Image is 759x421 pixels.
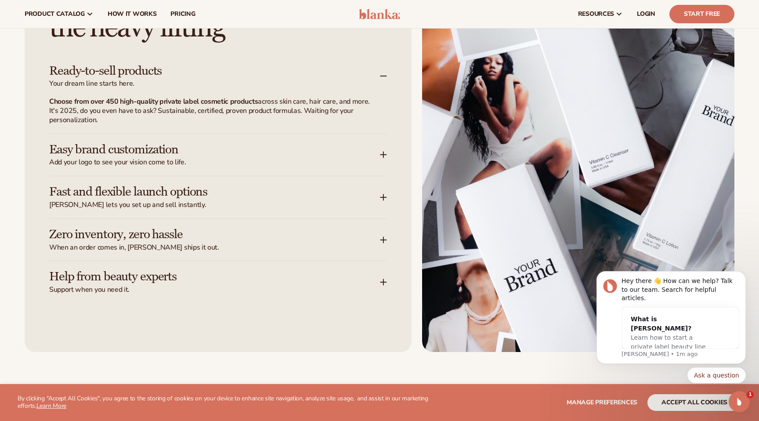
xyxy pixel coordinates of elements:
span: Manage preferences [567,398,637,406]
span: When an order comes in, [PERSON_NAME] ships it out. [49,243,380,252]
span: Your dream line starts here. [49,79,380,88]
span: [PERSON_NAME] lets you set up and sell instantly. [49,200,380,210]
span: LOGIN [637,11,655,18]
h3: Help from beauty experts [49,270,354,283]
button: accept all cookies [647,394,741,411]
h3: Easy brand customization [49,143,354,156]
span: pricing [170,11,195,18]
iframe: Intercom live chat [729,391,750,412]
span: Support when you need it. [49,285,380,294]
h3: Zero inventory, zero hassle [49,228,354,241]
span: resources [578,11,614,18]
iframe: Intercom notifications message [583,251,759,397]
a: Learn More [36,402,66,410]
span: product catalog [25,11,85,18]
span: 1 [747,391,754,398]
a: Start Free [669,5,734,23]
span: How It Works [108,11,157,18]
span: Add your logo to see your vision come to life. [49,158,380,167]
h3: Fast and flexible launch options [49,185,354,199]
strong: Choose from over 450 high-quality private label cosmetic products [49,97,258,106]
img: logo [359,9,401,19]
p: across skin care, hair care, and more. It's 2025, do you even have to ask? Sustainable, certified... [49,97,376,124]
h3: Ready-to-sell products [49,64,354,78]
p: By clicking "Accept All Cookies", you agree to the storing of cookies on your device to enhance s... [18,395,451,410]
button: Manage preferences [567,394,637,411]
